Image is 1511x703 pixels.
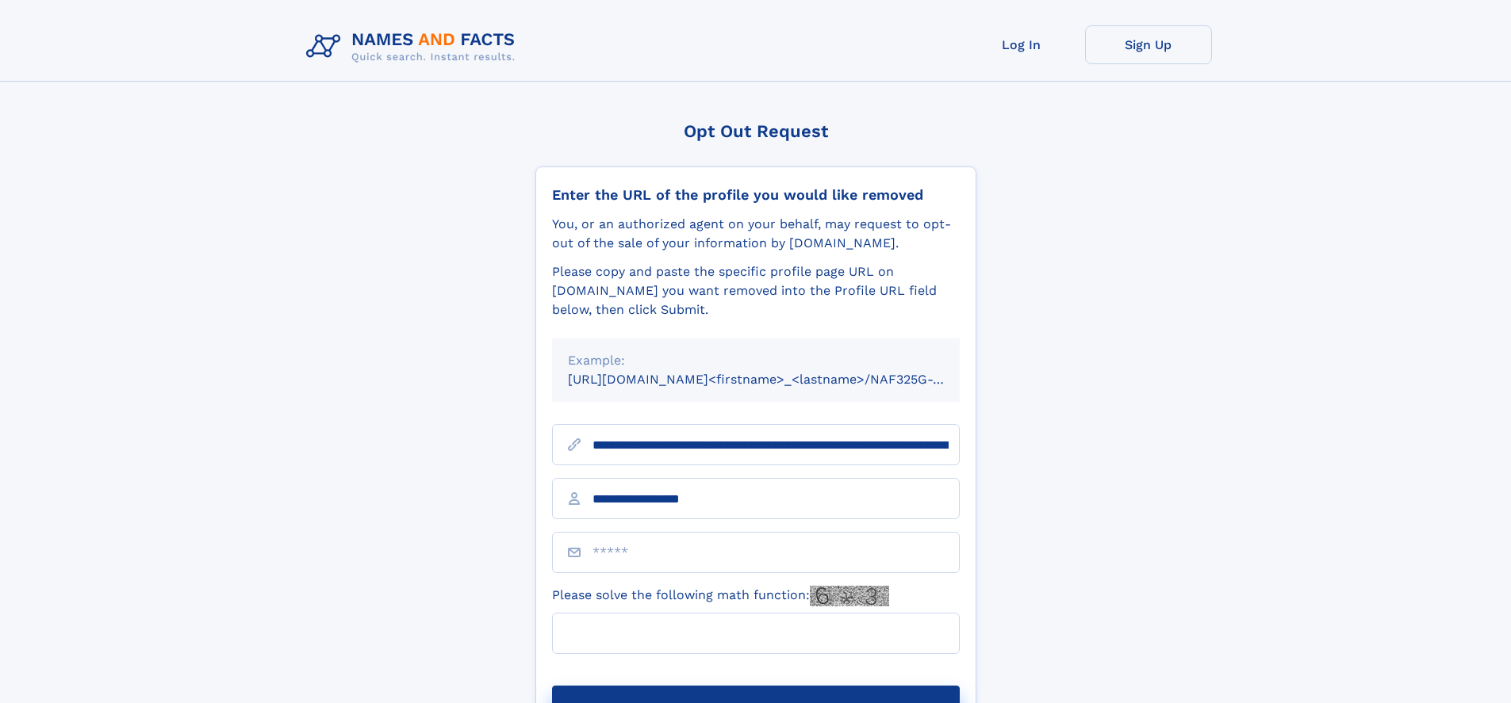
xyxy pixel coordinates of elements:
[568,351,944,370] div: Example:
[552,186,960,204] div: Enter the URL of the profile you would like removed
[958,25,1085,64] a: Log In
[535,121,976,141] div: Opt Out Request
[552,262,960,319] div: Please copy and paste the specific profile page URL on [DOMAIN_NAME] you want removed into the Pr...
[568,372,990,387] small: [URL][DOMAIN_NAME]<firstname>_<lastname>/NAF325G-xxxxxxxx
[1085,25,1212,64] a: Sign Up
[300,25,528,68] img: Logo Names and Facts
[552,215,960,253] div: You, or an authorized agent on your behalf, may request to opt-out of the sale of your informatio...
[552,586,889,606] label: Please solve the following math function:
